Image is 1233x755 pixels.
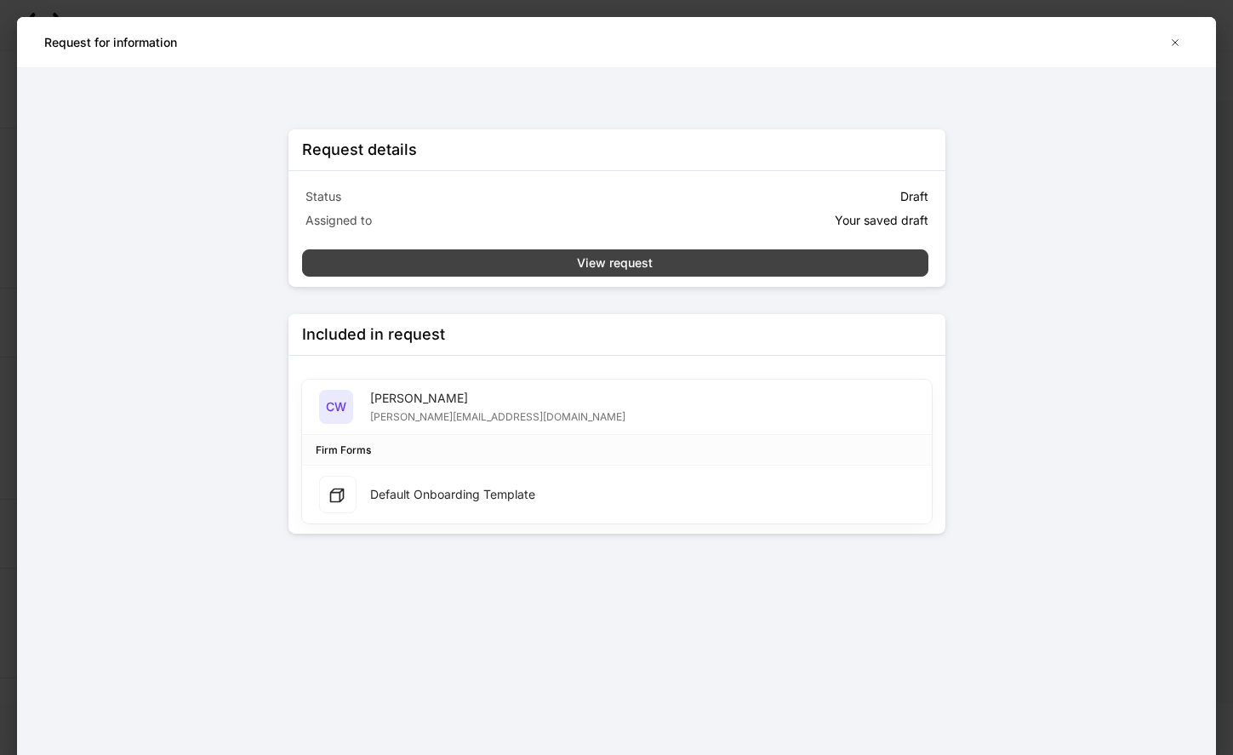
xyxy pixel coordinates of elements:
[305,188,614,205] p: Status
[370,407,625,424] div: [PERSON_NAME][EMAIL_ADDRESS][DOMAIN_NAME]
[302,140,417,160] div: Request details
[302,249,928,277] button: View request
[305,212,614,229] p: Assigned to
[370,486,535,503] div: Default Onboarding Template
[302,324,445,345] div: Included in request
[900,188,928,205] p: Draft
[577,255,653,272] div: View request
[326,398,346,415] h5: CW
[316,442,371,458] div: Firm Forms
[44,34,177,51] h5: Request for information
[370,390,625,407] div: [PERSON_NAME]
[835,212,928,229] p: Your saved draft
